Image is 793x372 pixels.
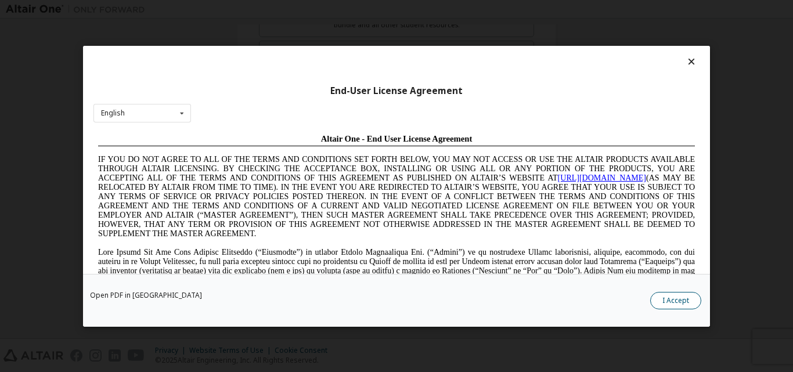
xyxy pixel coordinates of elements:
a: Open PDF in [GEOGRAPHIC_DATA] [90,291,202,298]
div: English [101,110,125,117]
span: IF YOU DO NOT AGREE TO ALL OF THE TERMS AND CONDITIONS SET FORTH BELOW, YOU MAY NOT ACCESS OR USE... [5,26,601,109]
div: End-User License Agreement [93,85,700,96]
span: Altair One - End User License Agreement [228,5,379,14]
span: Lore Ipsumd Sit Ame Cons Adipisc Elitseddo (“Eiusmodte”) in utlabor Etdolo Magnaaliqua Eni. (“Adm... [5,118,601,201]
a: [URL][DOMAIN_NAME] [464,44,553,53]
button: I Accept [650,291,701,309]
